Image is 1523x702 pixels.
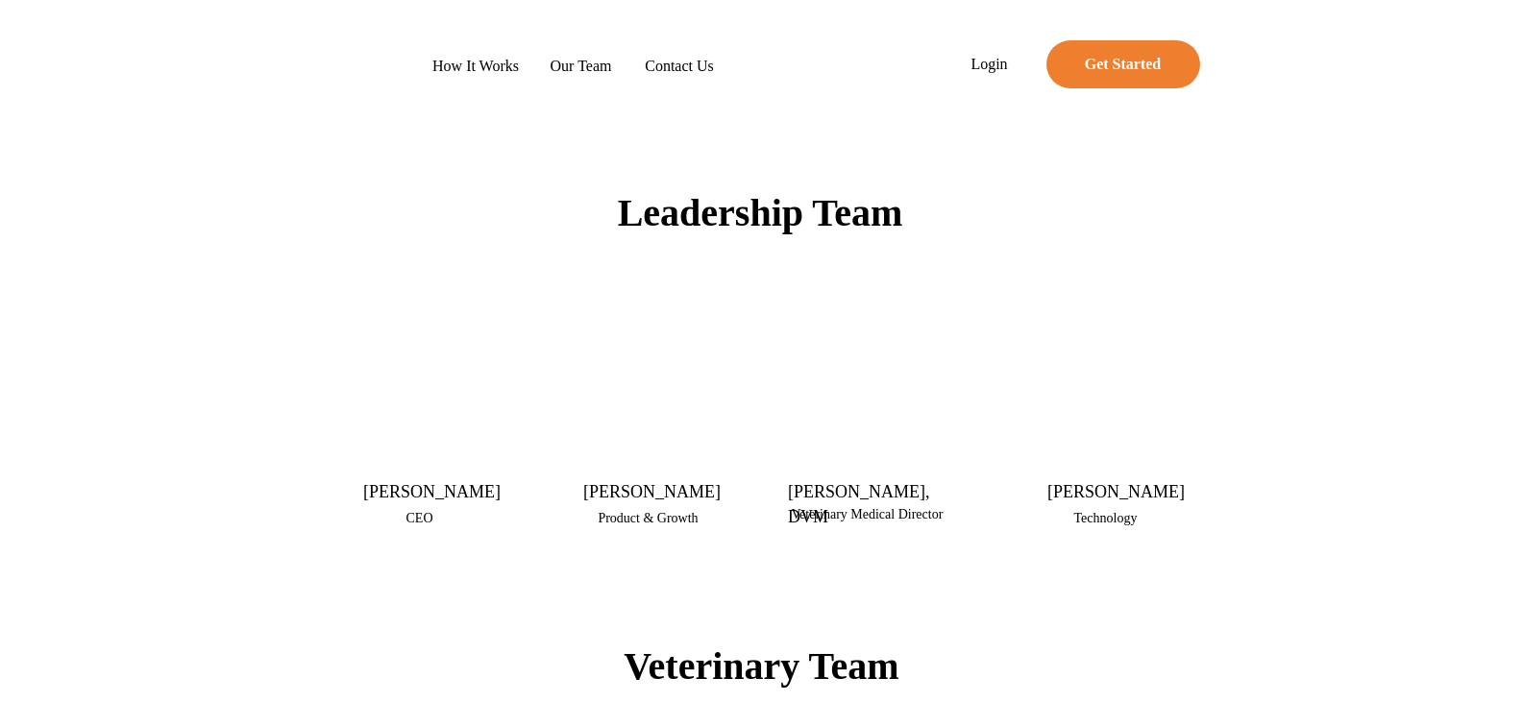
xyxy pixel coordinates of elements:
span: CEO [406,511,433,525]
a: Get Started [1046,40,1200,88]
span: Contact Us [629,57,730,75]
span: Product & Growth [598,511,698,525]
span: How It Works [419,57,533,75]
span: Technology [1074,511,1138,525]
span: Leadership Team [618,191,903,234]
span: [PERSON_NAME] [583,482,721,501]
a: How It Works [419,57,533,76]
span: [PERSON_NAME] [363,482,501,501]
a: Our Team [534,57,628,76]
span: [PERSON_NAME] [1047,482,1185,501]
strong: Get Started [1085,56,1162,72]
span: Our Team [534,57,628,75]
a: Contact Us [629,57,730,76]
span: [PERSON_NAME], DVM [788,482,930,526]
a: Login [946,40,1034,88]
span: Veterinary Team [624,644,898,688]
span: Veterinary Medical Director [792,507,944,521]
span: Login [946,55,1034,73]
